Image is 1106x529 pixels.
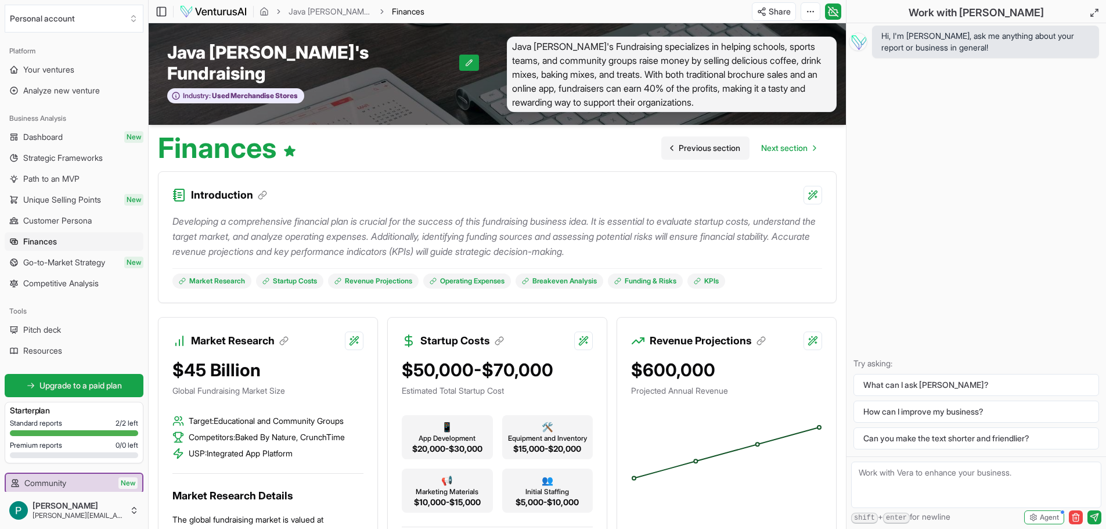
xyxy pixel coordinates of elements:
[189,448,293,459] span: USP: Integrated App Platform
[23,64,74,75] span: Your ventures
[661,136,750,160] a: Go to previous page
[853,427,1099,449] button: Can you make the text shorter and friendlier?
[158,134,297,162] h1: Finances
[191,333,289,349] h3: Market Research
[5,190,143,209] a: Unique Selling PointsNew
[402,359,593,380] div: $50,000-$70,000
[909,5,1044,21] h2: Work with [PERSON_NAME]
[513,443,581,455] span: $15,000-$20,000
[116,419,138,428] span: 2 / 2 left
[116,441,138,450] span: 0 / 0 left
[679,142,740,154] span: Previous section
[631,359,822,380] div: $600,000
[525,487,569,496] span: Initial Staffing
[23,257,105,268] span: Go-to-Market Strategy
[752,136,825,160] a: Go to next page
[851,511,950,524] span: + for newline
[124,194,143,206] span: New
[23,152,103,164] span: Strategic Frameworks
[10,419,62,428] span: Standard reports
[5,341,143,360] a: Resources
[650,333,766,349] h3: Revenue Projections
[5,496,143,524] button: [PERSON_NAME][PERSON_NAME][EMAIL_ADDRESS][PERSON_NAME][DOMAIN_NAME]
[23,131,63,143] span: Dashboard
[420,333,504,349] h3: Startup Costs
[761,142,808,154] span: Next section
[167,88,304,104] button: Industry:Used Merchandise Stores
[33,511,125,520] span: [PERSON_NAME][EMAIL_ADDRESS][PERSON_NAME][DOMAIN_NAME]
[402,385,593,397] p: Estimated Total Startup Cost
[441,473,453,487] span: 📢
[881,30,1090,53] span: Hi, I'm [PERSON_NAME], ask me anything about your report or business in general!
[608,274,683,289] a: Funding & Risks
[172,488,363,504] h3: Market Research Details
[23,324,61,336] span: Pitch deck
[5,253,143,272] a: Go-to-Market StrategyNew
[542,420,553,434] span: 🛠️
[414,496,481,508] span: $10,000-$15,000
[849,33,867,51] img: Vera
[416,487,478,496] span: Marketing Materials
[5,302,143,321] div: Tools
[124,257,143,268] span: New
[769,6,791,17] span: Share
[5,149,143,167] a: Strategic Frameworks
[24,477,66,489] span: Community
[5,60,143,79] a: Your ventures
[23,85,100,96] span: Analyze new venture
[23,345,62,357] span: Resources
[23,173,80,185] span: Path to an MVP
[191,187,267,203] h3: Introduction
[289,6,372,17] a: Java [PERSON_NAME]'s Fundraising
[172,214,822,259] p: Developing a comprehensive financial plan is crucial for the success of this fundraising business...
[5,109,143,128] div: Business Analysis
[39,380,122,391] span: Upgrade to a paid plan
[508,434,587,443] span: Equipment and Inventory
[179,5,247,19] img: logo
[441,420,453,434] span: 📱
[5,128,143,146] a: DashboardNew
[752,2,796,21] button: Share
[631,385,822,397] p: Projected Annual Revenue
[419,434,475,443] span: App Development
[5,5,143,33] button: Select an organization
[172,359,363,380] div: $45 Billion
[5,374,143,397] a: Upgrade to a paid plan
[5,274,143,293] a: Competitive Analysis
[328,274,419,289] a: Revenue Projections
[5,211,143,230] a: Customer Persona
[516,496,579,508] span: $5,000-$10,000
[189,415,344,427] span: Target: Educational and Community Groups
[5,321,143,339] a: Pitch deck
[10,405,138,416] h3: Starter plan
[392,6,424,16] span: Finances
[542,473,553,487] span: 👥
[661,136,825,160] nav: pagination
[23,215,92,226] span: Customer Persona
[853,358,1099,369] p: Try asking:
[1040,513,1059,522] span: Agent
[211,91,298,100] span: Used Merchandise Stores
[687,274,725,289] a: KPIs
[33,501,125,511] span: [PERSON_NAME]
[5,81,143,100] a: Analyze new venture
[412,443,482,455] span: $20,000-$30,000
[172,385,363,397] p: Global Fundraising Market Size
[6,474,142,492] a: CommunityNew
[23,236,57,247] span: Finances
[853,401,1099,423] button: How can I improve my business?
[516,274,603,289] a: Breakeven Analysis
[883,513,910,524] kbd: enter
[853,374,1099,396] button: What can I ask [PERSON_NAME]?
[183,91,211,100] span: Industry:
[5,232,143,251] a: Finances
[851,513,878,524] kbd: shift
[23,194,101,206] span: Unique Selling Points
[5,42,143,60] div: Platform
[23,278,99,289] span: Competitive Analysis
[423,274,511,289] a: Operating Expenses
[118,477,138,489] span: New
[1024,510,1064,524] button: Agent
[189,431,345,443] span: Competitors: Baked By Nature, CrunchTime
[172,274,251,289] a: Market Research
